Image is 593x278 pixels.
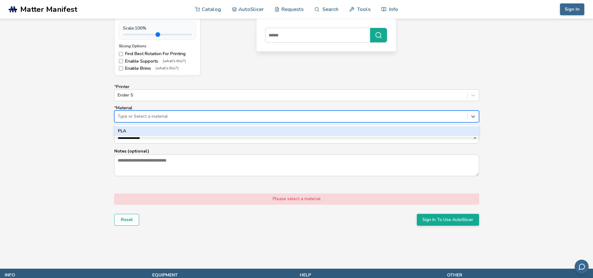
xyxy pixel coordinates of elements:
input: *Item Name [115,132,473,143]
button: Sign In [560,3,584,15]
input: Find Best Rotation For Printing [119,52,123,56]
label: Enable Brims [119,66,196,71]
button: *Item Name [473,135,479,140]
label: Find Best Rotation For Printing [119,51,196,56]
label: Enable Supports [119,59,196,64]
div: PLA [114,126,479,136]
button: Reset [114,214,139,226]
input: Enable Supports(what's this?) [119,59,123,63]
input: Enable Brims(what's this?) [119,66,123,70]
p: Notes (optional) [114,148,479,154]
span: (what's this?) [163,59,186,64]
textarea: Notes (optional) [115,155,479,176]
label: Printer [114,84,479,101]
label: Material [114,106,479,122]
input: *MaterialType or Select a materialPLA [118,114,119,119]
div: File Size: 0.50MB [119,16,196,20]
span: Scale: 100 % [123,26,146,31]
span: Matter Manifest [20,5,77,14]
span: (what's this?) [156,66,179,71]
div: Slicing Options: [119,44,196,48]
div: Please select a material [114,194,479,204]
button: Send feedback via email [575,260,589,274]
button: Sign In To Use AutoSlicer [417,214,479,226]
